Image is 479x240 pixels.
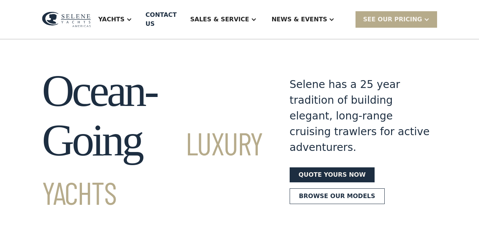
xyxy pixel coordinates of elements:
[98,15,125,24] div: Yachts
[363,15,422,24] div: SEE Our Pricing
[290,167,375,182] a: Quote yours now
[42,12,91,28] img: logo
[183,4,264,34] div: Sales & Service
[146,10,177,28] div: Contact US
[91,4,140,34] div: Yachts
[272,15,327,24] div: News & EVENTS
[42,124,263,211] span: Luxury Yachts
[290,188,385,204] a: Browse our models
[190,15,249,24] div: Sales & Service
[290,77,437,155] div: Selene has a 25 year tradition of building elegant, long-range cruising trawlers for active adven...
[264,4,342,34] div: News & EVENTS
[42,66,263,215] h1: Ocean-Going
[356,11,437,27] div: SEE Our Pricing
